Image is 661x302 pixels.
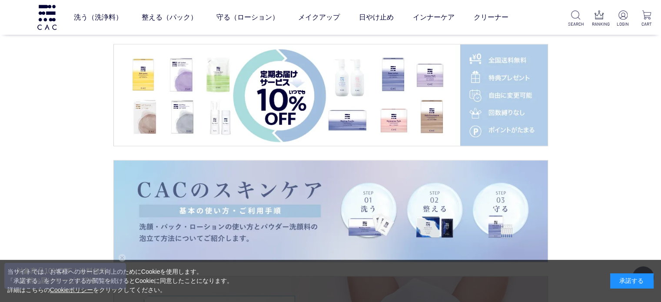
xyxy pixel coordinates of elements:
p: LOGIN [615,21,631,27]
a: メイクアップ [298,5,340,30]
p: RANKING [592,21,607,27]
a: 守る（ローション） [216,5,279,30]
a: 定期便サービス定期便サービス [114,44,548,146]
a: RANKING [592,10,607,27]
a: 日やけ止め [359,5,394,30]
img: 定期便サービス [114,44,548,146]
img: CACの使い方 [114,160,548,262]
a: クリーナー [474,5,508,30]
a: CACの使い方CACの使い方 [114,160,548,262]
div: 承諾する [610,273,654,289]
a: SEARCH [568,10,583,27]
a: CART [639,10,654,27]
p: SEARCH [568,21,583,27]
a: 洗う（洗浄料） [74,5,123,30]
a: インナーケア [413,5,455,30]
a: LOGIN [615,10,631,27]
a: 整える（パック） [142,5,197,30]
p: CART [639,21,654,27]
img: logo [36,5,58,30]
